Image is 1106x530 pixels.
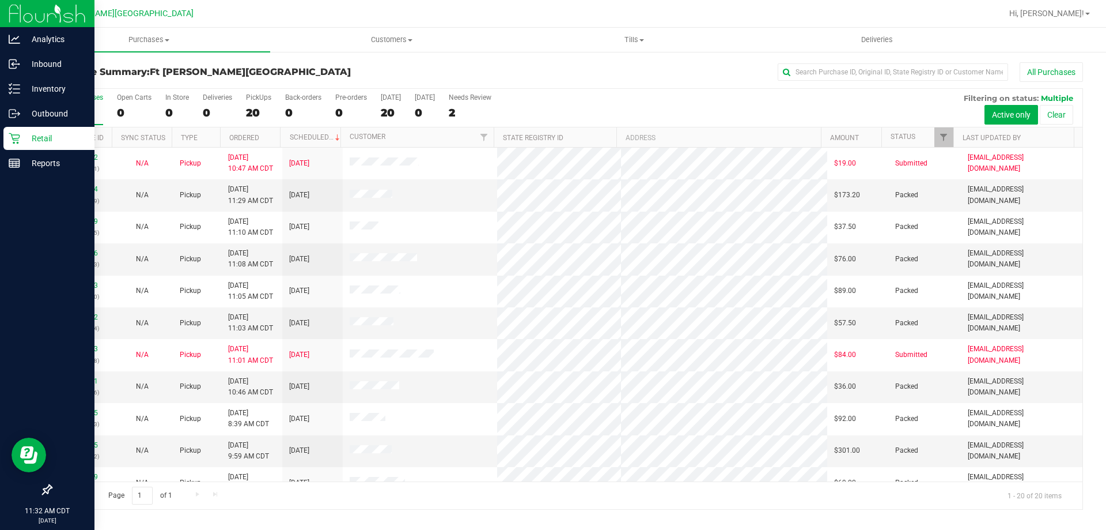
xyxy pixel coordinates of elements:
span: [DATE] 11:08 AM CDT [228,248,273,270]
a: Customers [270,28,513,52]
button: N/A [136,318,149,329]
button: N/A [136,254,149,265]
span: Packed [895,318,918,329]
th: Address [616,127,821,148]
div: 0 [117,106,151,119]
span: $89.00 [834,285,856,296]
inline-svg: Reports [9,157,20,169]
span: [EMAIL_ADDRESS][DOMAIN_NAME] [968,376,1075,398]
span: Pickup [180,221,201,232]
button: Active only [984,105,1038,125]
span: [DATE] [289,158,309,169]
span: Packed [895,221,918,232]
span: [DATE] 11:10 AM CDT [228,216,273,238]
p: Analytics [20,32,89,46]
span: Packed [895,478,918,488]
inline-svg: Outbound [9,108,20,119]
a: Status [891,133,915,141]
a: Customer [350,133,385,141]
a: 12024249 [66,217,98,225]
div: [DATE] [415,93,435,102]
span: Submitted [895,349,927,360]
button: N/A [136,381,149,392]
a: Filter [475,127,494,147]
span: Pickup [180,285,201,296]
span: [DATE] 10:46 AM CDT [228,376,273,398]
button: N/A [136,414,149,424]
span: [DATE] 9:59 AM CDT [228,440,269,462]
button: N/A [136,190,149,201]
span: Packed [895,190,918,201]
span: Pickup [180,254,201,265]
inline-svg: Retail [9,133,20,144]
span: Pickup [180,381,201,392]
div: 20 [381,106,401,119]
a: State Registry ID [503,134,563,142]
span: [DATE] [289,414,309,424]
span: Not Applicable [136,191,149,199]
span: [EMAIL_ADDRESS][DOMAIN_NAME] [968,280,1075,302]
span: Pickup [180,478,201,488]
span: Not Applicable [136,319,149,327]
span: $19.00 [834,158,856,169]
a: Deliveries [756,28,998,52]
div: 0 [165,106,189,119]
p: Retail [20,131,89,145]
span: Submitted [895,158,927,169]
span: Packed [895,285,918,296]
span: Not Applicable [136,479,149,487]
span: [EMAIL_ADDRESS][DOMAIN_NAME] [968,216,1075,238]
div: 0 [203,106,232,119]
span: Packed [895,381,918,392]
button: N/A [136,158,149,169]
a: 12024424 [66,185,98,193]
div: Open Carts [117,93,151,102]
inline-svg: Analytics [9,33,20,45]
span: [DATE] [289,190,309,201]
span: [DATE] 8:39 AM CDT [228,408,269,430]
span: [DATE] [289,381,309,392]
iframe: Resource center [12,438,46,472]
a: 12024216 [66,249,98,257]
span: Pickup [180,158,201,169]
span: Packed [895,254,918,265]
span: Customers [271,35,512,45]
a: 12023961 [66,377,98,385]
span: [DATE] [289,318,309,329]
div: 0 [415,106,435,119]
span: Hi, [PERSON_NAME]! [1009,9,1084,18]
button: N/A [136,285,149,296]
a: 12023455 [66,441,98,449]
span: [DATE] [289,285,309,296]
span: Not Applicable [136,446,149,454]
p: 11:32 AM CDT [5,506,89,516]
span: $301.00 [834,445,860,456]
a: 12023449 [66,473,98,481]
span: $69.00 [834,478,856,488]
a: Scheduled [290,133,342,141]
button: Clear [1040,105,1073,125]
a: Ordered [229,134,259,142]
span: Not Applicable [136,223,149,231]
span: [EMAIL_ADDRESS][DOMAIN_NAME] [968,248,1075,270]
span: [EMAIL_ADDRESS][DOMAIN_NAME] [968,440,1075,462]
a: 12024052 [66,313,98,321]
span: Page of 1 [99,487,181,505]
div: 0 [285,106,321,119]
span: Not Applicable [136,255,149,263]
span: $76.00 [834,254,856,265]
a: 12024013 [66,345,98,353]
a: Last Updated By [963,134,1021,142]
div: PickUps [246,93,271,102]
div: In Store [165,93,189,102]
span: [EMAIL_ADDRESS][DOMAIN_NAME] [968,472,1075,494]
span: [DATE] 11:01 AM CDT [228,344,273,366]
div: 2 [449,106,491,119]
span: Packed [895,445,918,456]
div: 20 [246,106,271,119]
span: [DATE] [289,254,309,265]
span: Packed [895,414,918,424]
span: [DATE] [289,221,309,232]
a: Filter [934,127,953,147]
div: Deliveries [203,93,232,102]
